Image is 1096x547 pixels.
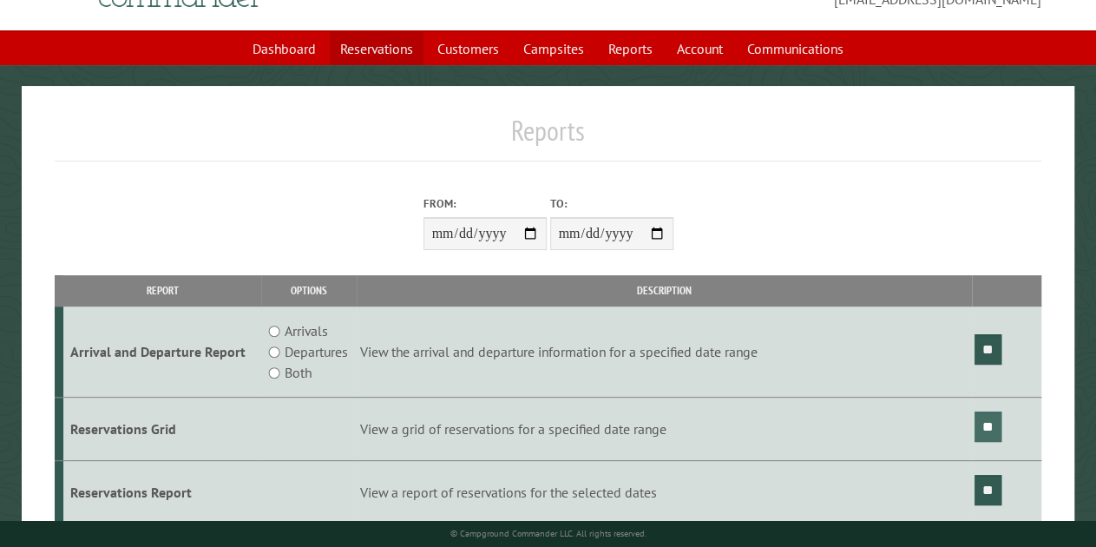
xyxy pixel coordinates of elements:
[63,306,261,398] td: Arrival and Departure Report
[666,32,733,65] a: Account
[330,32,423,65] a: Reservations
[427,32,509,65] a: Customers
[550,195,673,212] label: To:
[285,320,328,341] label: Arrivals
[357,306,972,398] td: View the arrival and departure information for a specified date range
[598,32,663,65] a: Reports
[357,460,972,524] td: View a report of reservations for the selected dates
[55,114,1041,161] h1: Reports
[423,195,547,212] label: From:
[285,362,312,383] label: Both
[261,275,357,306] th: Options
[63,275,261,306] th: Report
[285,341,348,362] label: Departures
[513,32,594,65] a: Campsites
[63,398,261,461] td: Reservations Grid
[737,32,854,65] a: Communications
[242,32,326,65] a: Dashboard
[450,528,646,539] small: © Campground Commander LLC. All rights reserved.
[63,460,261,524] td: Reservations Report
[357,275,972,306] th: Description
[357,398,972,461] td: View a grid of reservations for a specified date range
